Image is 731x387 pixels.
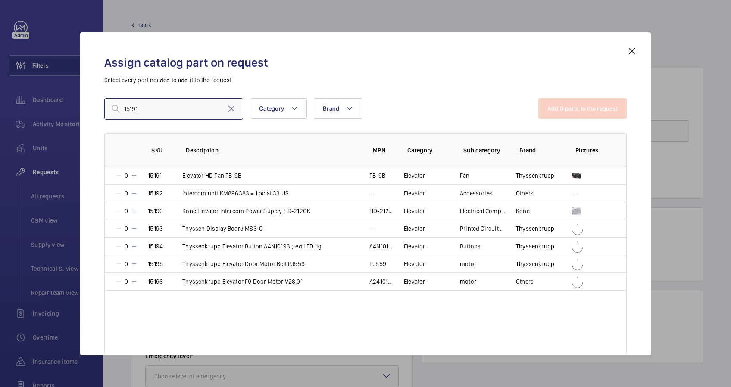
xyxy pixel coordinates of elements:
[516,171,554,180] p: Thyssenkrupp
[182,260,305,268] p: Thyssenkrupp Elevator Door Motor Belt PJ559
[104,55,627,71] h2: Assign catalog part on request
[407,146,450,155] p: Category
[404,260,425,268] p: Elevator
[404,224,425,233] p: Elevator
[182,277,303,286] p: Thyssenkrupp Elevator F9 Door Motor V28.01
[148,224,163,233] p: 15193
[369,171,385,180] p: FB-9B
[122,242,131,251] p: 0
[460,260,476,268] p: motor
[519,146,562,155] p: Brand
[148,277,163,286] p: 15196
[122,260,131,268] p: 0
[460,189,493,198] p: Accessories
[148,260,163,268] p: 15195
[572,189,576,198] p: --
[182,189,288,198] p: Intercom unit KM896383 = 1 pc at 33 U$
[369,207,394,215] p: HD-212GK
[122,277,131,286] p: 0
[373,146,394,155] p: MPN
[516,242,554,251] p: Thyssenkrupp
[460,242,481,251] p: Buttons
[148,242,163,251] p: 15194
[460,224,506,233] p: Printed Circuit Board
[516,207,530,215] p: Kone
[186,146,359,155] p: Description
[404,242,425,251] p: Elevator
[369,260,386,268] p: PJ559
[259,105,284,112] span: Category
[369,277,394,286] p: A2410102
[104,98,243,120] input: Find a part
[182,207,310,215] p: Kone Elevator Intercom Power Supply HD-212GK
[516,277,534,286] p: Others
[463,146,506,155] p: Sub category
[572,207,581,215] img: qSexFKbnhSD1lKVH1qc20psvV_2MOCCmx0xw_PcIKL5pJjQ7.png
[148,207,163,215] p: 15190
[538,98,627,119] button: Add 0 parts to the request
[369,189,374,198] p: --
[148,189,163,198] p: 15192
[404,189,425,198] p: Elevator
[369,224,374,233] p: --
[148,171,162,180] p: 15191
[404,207,425,215] p: Elevator
[323,105,339,112] span: Brand
[122,171,131,180] p: 0
[572,171,581,180] img: lZiynBX4WW1He-cj1aLCBCI3vmAA-V-HekWHxa71dFXUIQEF.png
[104,76,627,84] p: Select every part needed to add it to the request
[404,171,425,180] p: Elevator
[151,146,172,155] p: SKU
[122,189,131,198] p: 0
[250,98,307,119] button: Category
[460,277,476,286] p: motor
[369,242,394,251] p: A4N10193
[182,171,241,180] p: Elevator HD Fan FB-9B
[516,189,534,198] p: Others
[516,260,554,268] p: Thyssenkrupp
[182,224,262,233] p: Thyssen Display Board MS3-C
[182,242,322,251] p: Thyssenkrupp Elevator Button A4N10193 (red LED lig
[460,207,506,215] p: Electrical Component
[516,224,554,233] p: Thyssenkrupp
[122,224,131,233] p: 0
[575,146,609,155] p: Pictures
[460,171,470,180] p: Fan
[404,277,425,286] p: Elevator
[314,98,362,119] button: Brand
[122,207,131,215] p: 0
